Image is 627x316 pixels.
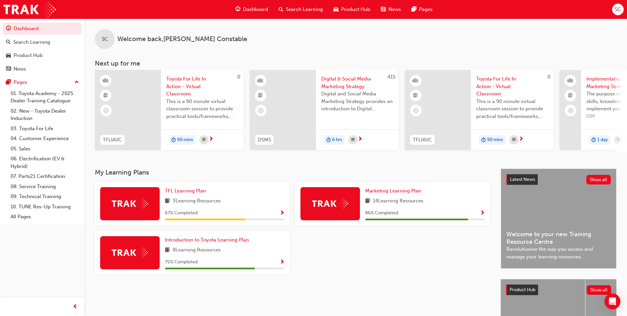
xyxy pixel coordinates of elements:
[8,154,82,171] a: 06. Electrification (EV & Hybrid)
[375,3,406,16] a: news-iconNews
[476,75,548,98] span: Toyota For Life In Action - Virtual Classroom
[341,6,370,13] span: Product Hub
[8,171,82,182] a: 07. Parts21 Certification
[411,5,416,14] span: pages-icon
[103,108,109,114] span: learningRecordVerb_NONE-icon
[413,136,432,144] span: TFLIAVC
[258,108,264,114] span: learningRecordVerb_NONE-icon
[333,5,338,14] span: car-icon
[273,3,328,16] a: search-iconSearch Learning
[3,63,82,75] a: News
[510,287,535,292] span: Product Hub
[413,108,419,114] span: learningRecordVerb_NONE-icon
[8,124,82,134] a: 03. Toyota For Life
[117,35,247,43] span: Welcome back , [PERSON_NAME] Constable
[506,231,611,245] span: Welcome to your new Training Resource Centre
[102,35,108,43] span: SC
[506,174,611,185] a: Latest NewsShow all
[258,77,263,85] span: learningResourceType_INSTRUCTOR_LED-icon
[568,108,574,114] span: learningRecordVerb_NONE-icon
[8,144,82,154] a: 05. Sales
[568,77,573,85] span: people-icon
[103,91,108,100] span: booktick-icon
[591,136,596,144] span: duration-icon
[501,169,616,269] a: Latest NewsShow allWelcome to your new Training Resource CentreRevolutionise the way you access a...
[365,187,424,195] a: Marketing Learning Plan
[280,209,285,217] button: Show Progress
[617,136,620,144] span: calendar-icon
[365,197,370,205] span: book-icon
[8,212,82,222] a: All Pages
[8,191,82,202] a: 09. Technical Training
[112,247,148,258] img: Trak
[512,136,516,144] span: calendar-icon
[171,136,176,144] span: duration-icon
[173,197,221,205] span: 3 Learning Resources
[476,98,548,120] span: This is a 90 minute virtual classroom session to provide practical tools/frameworks, behaviours a...
[6,53,11,59] span: car-icon
[258,136,271,144] span: DSMS
[230,3,273,16] a: guage-iconDashboard
[586,175,611,184] button: Show all
[612,4,624,15] button: SC
[280,259,285,265] span: Show Progress
[506,285,611,295] a: Product HubShow all
[6,39,11,45] span: search-icon
[6,66,11,72] span: news-icon
[587,285,611,295] button: Show all
[165,209,198,217] span: 67 % Completed
[547,74,550,80] span: 0
[165,187,209,195] a: TFL Learning Plan
[95,169,490,176] h3: My Learning Plans
[6,79,11,85] span: pages-icon
[209,136,214,142] span: next-icon
[358,136,363,142] span: next-icon
[13,38,50,46] div: Search Learning
[365,188,421,194] span: Marketing Learning Plan
[279,5,283,14] span: search-icon
[237,74,240,80] span: 0
[165,197,170,205] span: book-icon
[95,70,244,150] a: 0TFLIAVCToyota For Life In Action - Virtual ClassroomThis is a 90 minute virtual classroom sessio...
[243,6,268,13] span: Dashboard
[8,106,82,124] a: 02. New - Toyota Dealer Induction
[3,36,82,48] a: Search Learning
[73,303,78,311] span: prev-icon
[8,182,82,192] a: 08. Service Training
[103,136,122,144] span: TFLIAVC
[177,136,193,144] span: 90 mins
[250,70,399,150] a: 415DSMSDigital & Social Media Marketing StrategyDigital and Social Media Marketing Strategy provi...
[406,3,438,16] a: pages-iconPages
[605,293,620,309] div: Open Intercom Messenger
[312,198,348,209] img: Trak
[615,6,621,13] span: SC
[568,91,573,100] span: booktick-icon
[365,209,398,217] span: 86 % Completed
[166,98,238,120] span: This is a 90 minute virtual classroom session to provide practical tools/frameworks, behaviours a...
[597,136,608,144] span: 1 day
[84,60,627,67] h3: Next up for me
[165,258,198,266] span: 75 % Completed
[506,245,611,260] span: Revolutionise the way you access and manage your learning resources.
[3,23,82,35] a: Dashboard
[519,136,524,142] span: next-icon
[3,2,56,17] img: Trak
[103,77,108,85] span: learningResourceType_INSTRUCTOR_LED-icon
[351,136,355,144] span: calendar-icon
[381,5,386,14] span: news-icon
[280,210,285,216] span: Show Progress
[480,209,485,217] button: Show Progress
[74,78,79,87] span: up-icon
[8,202,82,212] a: 10. TUNE Rev-Up Training
[6,26,11,32] span: guage-icon
[481,136,486,144] span: duration-icon
[321,90,393,113] span: Digital and Social Media Marketing Strategy provides an introduction to Digital Marketing and Soc...
[413,91,418,100] span: booktick-icon
[258,91,263,100] span: booktick-icon
[3,76,82,88] button: Pages
[8,88,82,106] a: 01. Toyota Academy - 2025 Dealer Training Catalogue
[202,136,206,144] span: calendar-icon
[419,6,433,13] span: Pages
[321,75,393,90] span: Digital & Social Media Marketing Strategy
